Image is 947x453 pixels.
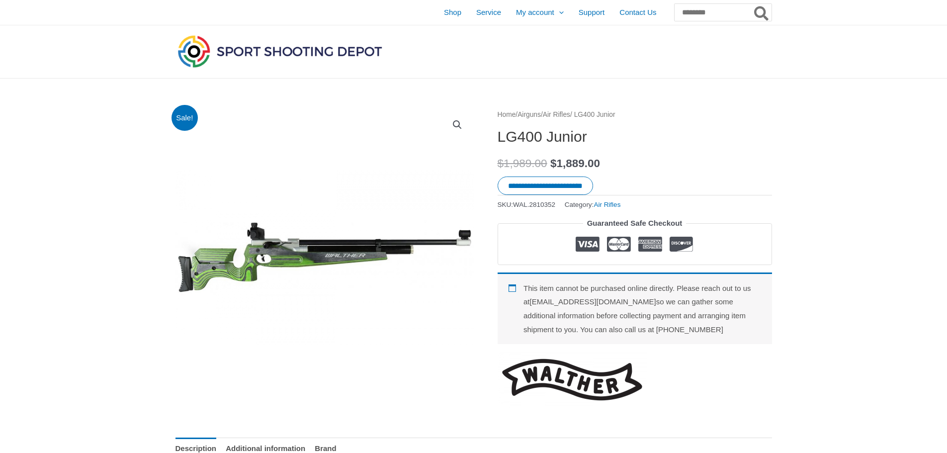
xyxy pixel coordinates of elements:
a: Walther [498,352,647,408]
bdi: 1,889.00 [550,157,600,170]
a: Airguns [517,111,541,118]
img: Sport Shooting Depot [175,33,384,70]
a: Air Rifles [594,201,620,208]
a: View full-screen image gallery [448,116,466,134]
div: This item cannot be purchased online directly. Please reach out to us at [EMAIL_ADDRESS][DOMAIN_N... [498,272,772,344]
span: SKU: [498,198,556,211]
span: Sale! [172,105,198,131]
nav: Breadcrumb [498,108,772,121]
legend: Guaranteed Safe Checkout [583,216,687,230]
span: $ [498,157,504,170]
button: Search [752,4,772,21]
span: $ [550,157,557,170]
img: LG400 Junior [175,108,474,407]
bdi: 1,989.00 [498,157,547,170]
span: Category: [565,198,621,211]
a: Home [498,111,516,118]
a: Air Rifles [543,111,570,118]
span: WAL.2810352 [513,201,555,208]
h1: LG400 Junior [498,128,772,146]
